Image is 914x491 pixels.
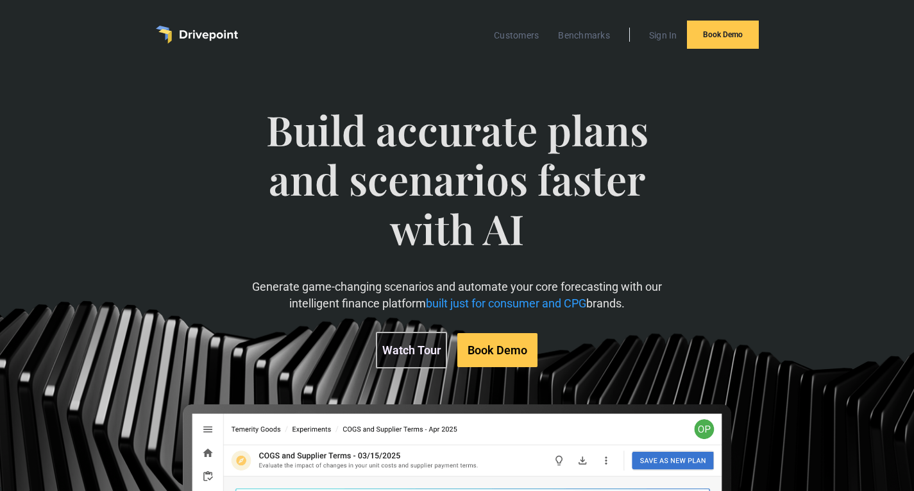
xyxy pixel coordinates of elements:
a: Benchmarks [552,27,616,44]
a: home [156,26,238,44]
a: Sign In [643,27,684,44]
a: Watch Tour [376,332,447,368]
a: Book Demo [687,21,759,49]
a: Customers [487,27,545,44]
span: Build accurate plans and scenarios faster with AI [250,105,664,279]
p: Generate game-changing scenarios and automate your core forecasting with our intelligent finance ... [250,279,664,311]
a: Book Demo [457,333,537,367]
span: built just for consumer and CPG [426,297,586,310]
